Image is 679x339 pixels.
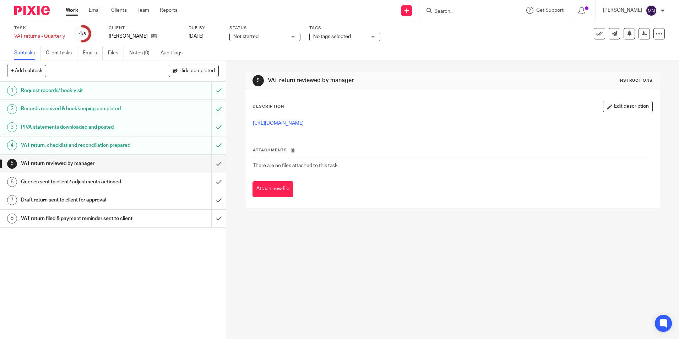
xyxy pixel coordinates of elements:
[229,25,300,31] label: Status
[137,7,149,14] a: Team
[434,9,498,15] input: Search
[161,46,188,60] a: Audit logs
[268,77,468,84] h1: VAT return reviewed by manager
[603,101,653,112] button: Edit description
[79,29,86,38] div: 4
[7,214,17,224] div: 8
[21,122,143,133] h1: PIVA statements downloaded and posted
[7,140,17,150] div: 4
[14,6,50,15] img: Pixie
[252,181,293,197] button: Attach new file
[21,103,143,114] h1: Records received & bookkeeping completed
[603,7,642,14] p: [PERSON_NAME]
[14,46,40,60] a: Subtasks
[21,85,143,96] h1: Request records/ book visit
[129,46,155,60] a: Notes (0)
[21,158,143,169] h1: VAT return reviewed by manager
[21,140,143,151] h1: VAT return, checklist and reconciliation prepared
[7,159,17,169] div: 5
[89,7,101,14] a: Email
[189,34,203,39] span: [DATE]
[252,104,284,109] p: Description
[108,46,124,60] a: Files
[179,68,215,74] span: Hide completed
[21,177,143,187] h1: Queries sent to client/ adjustments actioned
[14,33,65,40] div: VAT returns - Quarterly
[46,46,77,60] a: Client tasks
[111,7,127,14] a: Clients
[83,46,103,60] a: Emails
[619,78,653,84] div: Instructions
[7,65,46,77] button: + Add subtask
[7,104,17,114] div: 2
[169,65,219,77] button: Hide completed
[253,163,338,168] span: There are no files attached to this task.
[646,5,657,16] img: svg%3E
[14,25,65,31] label: Task
[189,25,221,31] label: Due by
[160,7,178,14] a: Reports
[253,121,304,126] a: [URL][DOMAIN_NAME]
[233,34,259,39] span: Not started
[82,32,86,36] small: /8
[7,195,17,205] div: 7
[21,213,143,224] h1: VAT return filed & payment reminder sent to client
[21,195,143,205] h1: Draft return sent to client for approval
[252,75,264,86] div: 5
[66,7,78,14] a: Work
[7,122,17,132] div: 3
[313,34,351,39] span: No tags selected
[309,25,380,31] label: Tags
[109,33,148,40] p: [PERSON_NAME]
[253,148,287,152] span: Attachments
[536,8,564,13] span: Get Support
[109,25,180,31] label: Client
[7,86,17,96] div: 1
[7,177,17,187] div: 6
